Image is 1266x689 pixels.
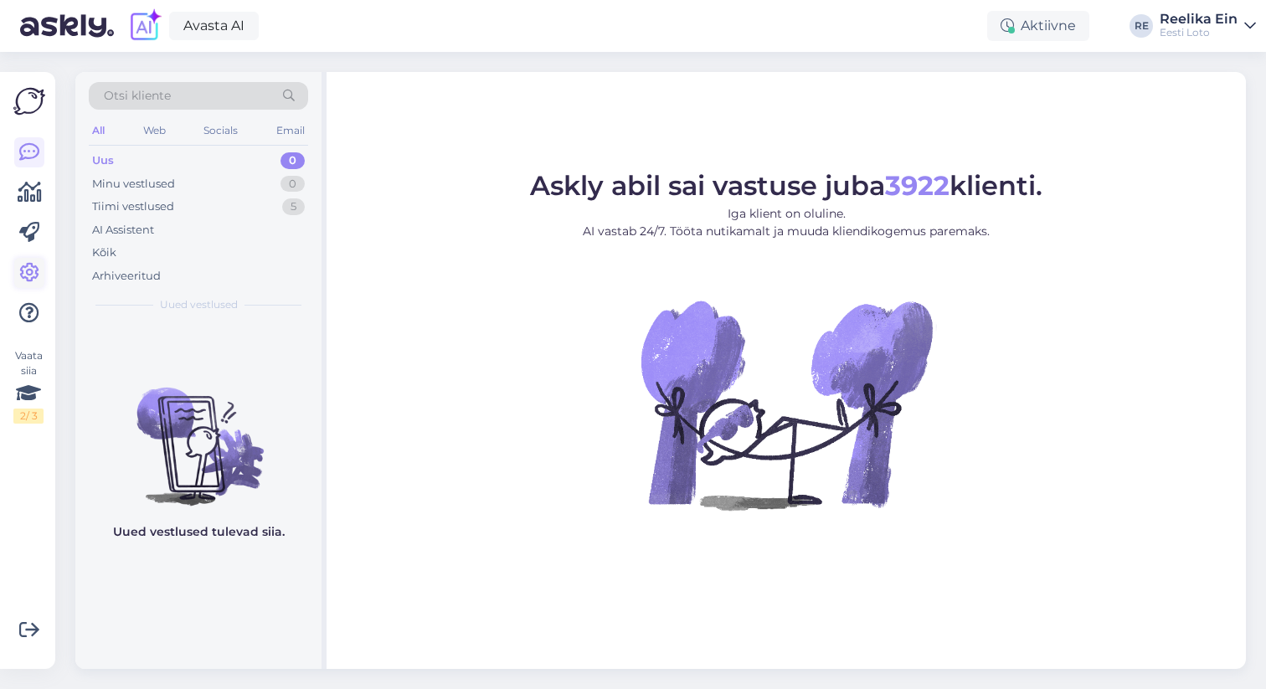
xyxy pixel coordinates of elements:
div: Socials [200,120,241,141]
div: Tiimi vestlused [92,198,174,215]
b: 3922 [885,169,949,202]
div: Arhiveeritud [92,268,161,285]
div: All [89,120,108,141]
a: Reelika EinEesti Loto [1160,13,1256,39]
div: Web [140,120,169,141]
img: No chats [75,357,322,508]
a: Avasta AI [169,12,259,40]
div: Eesti Loto [1160,26,1238,39]
div: AI Assistent [92,222,154,239]
div: Vaata siia [13,348,44,424]
p: Iga klient on oluline. AI vastab 24/7. Tööta nutikamalt ja muuda kliendikogemus paremaks. [530,205,1042,240]
div: 2 / 3 [13,409,44,424]
span: Otsi kliente [104,87,171,105]
div: Email [273,120,308,141]
img: Askly Logo [13,85,45,117]
div: 5 [282,198,305,215]
div: Aktiivne [987,11,1089,41]
span: Askly abil sai vastuse juba klienti. [530,169,1042,202]
p: Uued vestlused tulevad siia. [113,523,285,541]
img: explore-ai [127,8,162,44]
img: No Chat active [636,254,937,555]
div: 0 [280,152,305,169]
div: Reelika Ein [1160,13,1238,26]
div: Minu vestlused [92,176,175,193]
div: 0 [280,176,305,193]
div: Uus [92,152,114,169]
span: Uued vestlused [160,297,238,312]
div: Kõik [92,244,116,261]
div: RE [1130,14,1153,38]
